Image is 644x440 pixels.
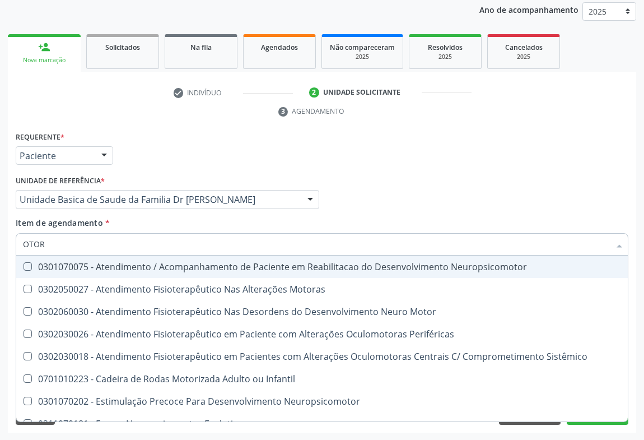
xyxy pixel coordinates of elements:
[20,194,296,205] span: Unidade Basica de Saude da Familia Dr [PERSON_NAME]
[496,53,552,61] div: 2025
[261,43,298,52] span: Agendados
[23,233,610,256] input: Buscar por procedimentos
[417,53,473,61] div: 2025
[309,87,319,98] div: 2
[23,307,621,316] div: 0302060030 - Atendimento Fisioterapêutico Nas Desordens do Desenvolvimento Neuro Motor
[16,217,103,228] span: Item de agendamento
[16,56,73,64] div: Nova marcação
[23,285,621,294] div: 0302050027 - Atendimento Fisioterapêutico Nas Alterações Motoras
[23,419,621,428] div: 0211070181 - Exame Neuropsicomotor Evolutivo
[16,129,64,146] label: Requerente
[105,43,140,52] span: Solicitados
[479,2,578,16] p: Ano de acompanhamento
[23,352,621,361] div: 0302030018 - Atendimento Fisioterapêutico em Pacientes com Alterações Oculomotoras Centrais C/ Co...
[16,173,105,190] label: Unidade de referência
[23,397,621,406] div: 0301070202 - Estimulação Precoce Para Desenvolvimento Neuropsicomotor
[23,330,621,339] div: 0302030026 - Atendimento Fisioterapêutico em Paciente com Alterações Oculomotoras Periféricas
[190,43,212,52] span: Na fila
[330,43,395,52] span: Não compareceram
[38,41,50,53] div: person_add
[23,262,621,271] div: 0301070075 - Atendimento / Acompanhamento de Paciente em Reabilitacao do Desenvolvimento Neuropsi...
[505,43,543,52] span: Cancelados
[323,87,400,98] div: Unidade solicitante
[20,150,90,161] span: Paciente
[428,43,463,52] span: Resolvidos
[330,53,395,61] div: 2025
[23,374,621,383] div: 0701010223 - Cadeira de Rodas Motorizada Adulto ou Infantil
